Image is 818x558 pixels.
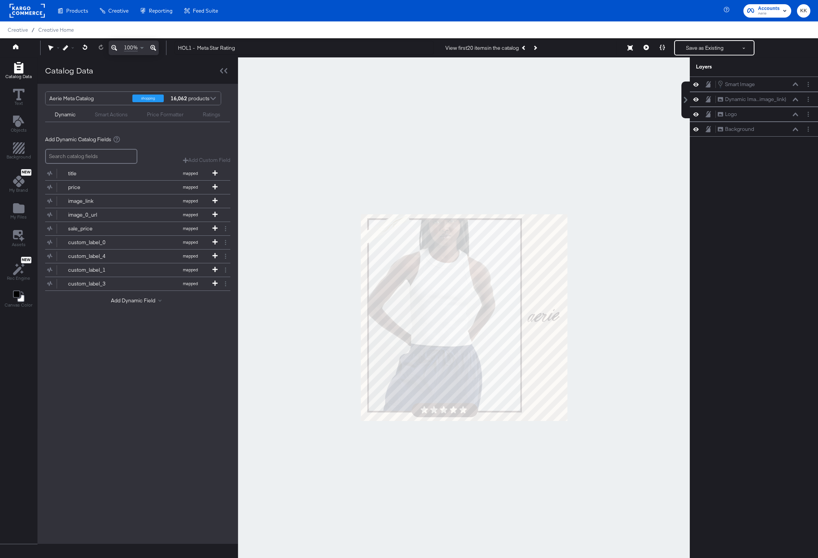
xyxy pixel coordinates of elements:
div: image_0_url [68,211,124,219]
div: sale_pricemapped [45,222,230,235]
div: Smart Image [725,81,755,88]
button: image_0_urlmapped [45,208,221,222]
button: custom_label_0mapped [45,236,221,249]
div: custom_label_1 [68,266,124,274]
div: titlemapped [45,167,230,180]
button: titlemapped [45,167,221,180]
button: custom_label_1mapped [45,263,221,277]
button: Smart Image [717,80,755,88]
button: NewRec Engine [2,255,35,284]
span: KK [800,7,807,15]
a: Creative Home [38,27,74,33]
span: mapped [169,171,211,176]
div: custom_label_4mapped [45,250,230,263]
span: New [21,258,31,263]
div: shopping [132,95,164,102]
span: mapped [169,184,211,190]
div: BackgroundLayer Options [690,122,818,137]
div: Background [725,126,754,133]
div: image_0_urlmapped [45,208,230,222]
div: Layers [696,63,774,70]
div: Price Formatter [147,111,184,118]
span: Catalog Data [5,73,32,80]
span: Canvas Color [5,302,33,308]
button: Layer Options [804,110,812,118]
button: Text [8,87,29,109]
button: Add Custom Field [183,157,230,164]
div: custom_label_4 [68,253,124,260]
div: image_linkmapped [45,194,230,208]
button: Layer Options [804,80,812,88]
div: sale_price [68,225,124,232]
span: My Files [10,214,27,220]
span: mapped [169,281,211,286]
button: Assets [7,228,30,250]
span: Creative [8,27,28,33]
span: 100% [124,44,138,51]
span: mapped [169,240,211,245]
div: Dynamic [55,111,76,118]
div: title [68,170,124,177]
button: Next Product [530,41,540,55]
input: Search catalog fields [45,149,137,164]
div: Dynamic Ima...image_link)Layer Options [690,92,818,107]
div: custom_label_3mapped [45,277,230,290]
button: Layer Options [804,125,812,133]
span: Creative [108,8,129,14]
div: custom_label_3 [68,280,124,287]
div: Smart Actions [95,111,128,118]
button: image_linkmapped [45,194,221,208]
button: Logo [717,110,737,118]
div: View first 20 items in the catalog [445,44,519,52]
span: Reporting [149,8,173,14]
button: Dynamic Ima...image_link) [717,95,787,103]
span: Text [15,100,23,106]
div: Ratings [203,111,220,118]
div: Logo [725,111,737,118]
span: Assets [12,241,26,248]
button: Add Dynamic Field [111,297,165,304]
span: / [28,27,38,33]
button: Previous Product [519,41,530,55]
span: Feed Suite [193,8,218,14]
span: My Brand [9,187,28,193]
span: mapped [169,226,211,231]
span: New [21,170,31,175]
div: Catalog Data [45,65,93,76]
span: mapped [169,198,211,204]
button: sale_pricemapped [45,222,221,235]
span: Products [66,8,88,14]
div: pricemapped [45,181,230,194]
span: Accounts [758,5,780,13]
div: Dynamic Ima...image_link) [725,96,786,103]
span: Add Dynamic Catalog Fields [45,136,111,143]
div: LogoLayer Options [690,107,818,122]
div: price [68,184,124,191]
button: pricemapped [45,181,221,194]
button: Layer Options [804,95,812,103]
span: Objects [11,127,27,133]
div: Aerie Meta Catalog [49,92,127,105]
span: mapped [169,267,211,272]
span: Rec Engine [7,275,30,281]
button: Add Rectangle [2,141,36,163]
div: custom_label_1mapped [45,263,230,277]
div: image_link [68,197,124,205]
button: Background [717,125,754,133]
div: products [169,92,192,105]
span: Background [7,154,31,160]
button: Add Text [6,114,31,135]
div: Smart ImageLayer Options [690,77,818,92]
button: NewMy Brand [5,168,33,196]
button: custom_label_3mapped [45,277,221,290]
button: Save as Existing [675,41,735,55]
button: Add Rectangle [1,60,36,82]
button: AccountsAerie [743,4,791,18]
span: mapped [169,253,211,259]
div: custom_label_0 [68,239,124,246]
button: custom_label_4mapped [45,250,221,263]
button: KK [797,4,810,18]
span: mapped [169,212,211,217]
